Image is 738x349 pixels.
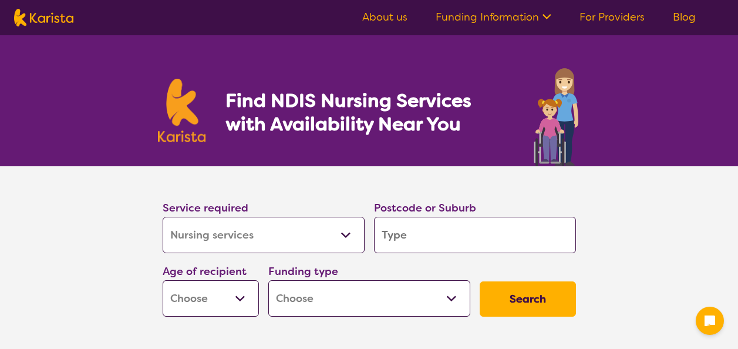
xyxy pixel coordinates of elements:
img: nursing [531,63,580,166]
a: About us [362,10,407,24]
a: For Providers [579,10,645,24]
label: Service required [163,201,248,215]
img: Karista logo [14,9,73,26]
label: Age of recipient [163,264,247,278]
h1: Find NDIS Nursing Services with Availability Near You [225,89,495,136]
input: Type [374,217,576,253]
button: Search [480,281,576,317]
label: Funding type [268,264,338,278]
img: Karista logo [158,79,206,142]
a: Blog [673,10,696,24]
a: Funding Information [436,10,551,24]
label: Postcode or Suburb [374,201,476,215]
